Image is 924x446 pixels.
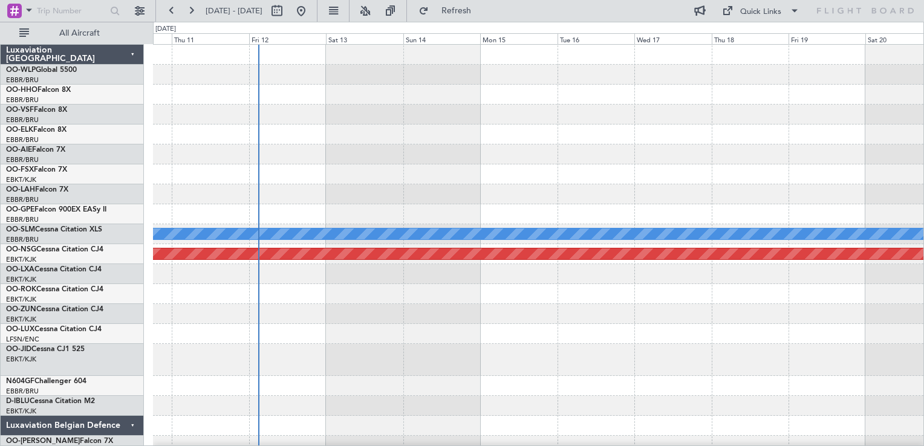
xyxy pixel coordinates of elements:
[6,146,65,154] a: OO-AIEFalcon 7X
[6,246,103,253] a: OO-NSGCessna Citation CJ4
[6,235,39,244] a: EBBR/BRU
[6,76,39,85] a: EBBR/BRU
[712,33,789,44] div: Thu 18
[6,346,85,353] a: OO-JIDCessna CJ1 525
[6,175,36,184] a: EBKT/KJK
[6,398,95,405] a: D-IBLUCessna Citation M2
[6,378,34,385] span: N604GF
[6,266,102,273] a: OO-LXACessna Citation CJ4
[6,286,103,293] a: OO-ROKCessna Citation CJ4
[6,315,36,324] a: EBKT/KJK
[13,24,131,43] button: All Aircraft
[6,306,36,313] span: OO-ZUN
[558,33,634,44] div: Tue 16
[6,126,33,134] span: OO-ELK
[6,326,102,333] a: OO-LUXCessna Citation CJ4
[740,6,781,18] div: Quick Links
[6,95,39,105] a: EBBR/BRU
[6,186,35,193] span: OO-LAH
[403,33,480,44] div: Sun 14
[6,306,103,313] a: OO-ZUNCessna Citation CJ4
[6,387,39,396] a: EBBR/BRU
[431,7,482,15] span: Refresh
[6,326,34,333] span: OO-LUX
[6,286,36,293] span: OO-ROK
[6,106,67,114] a: OO-VSFFalcon 8X
[6,246,36,253] span: OO-NSG
[6,226,102,233] a: OO-SLMCessna Citation XLS
[31,29,128,37] span: All Aircraft
[6,66,36,74] span: OO-WLP
[6,398,30,405] span: D-IBLU
[206,5,262,16] span: [DATE] - [DATE]
[6,86,37,94] span: OO-HHO
[6,407,36,416] a: EBKT/KJK
[6,266,34,273] span: OO-LXA
[413,1,486,21] button: Refresh
[6,215,39,224] a: EBBR/BRU
[6,438,113,445] a: OO-[PERSON_NAME]Falcon 7X
[6,226,35,233] span: OO-SLM
[6,255,36,264] a: EBKT/KJK
[6,115,39,124] a: EBBR/BRU
[6,106,34,114] span: OO-VSF
[634,33,711,44] div: Wed 17
[6,146,32,154] span: OO-AIE
[6,438,80,445] span: OO-[PERSON_NAME]
[249,33,326,44] div: Fri 12
[6,166,34,173] span: OO-FSX
[6,275,36,284] a: EBKT/KJK
[6,335,39,344] a: LFSN/ENC
[6,126,67,134] a: OO-ELKFalcon 8X
[37,2,106,20] input: Trip Number
[789,33,865,44] div: Fri 19
[6,86,71,94] a: OO-HHOFalcon 8X
[6,186,68,193] a: OO-LAHFalcon 7X
[6,195,39,204] a: EBBR/BRU
[6,295,36,304] a: EBKT/KJK
[172,33,249,44] div: Thu 11
[6,378,86,385] a: N604GFChallenger 604
[155,24,176,34] div: [DATE]
[6,66,77,74] a: OO-WLPGlobal 5500
[6,166,67,173] a: OO-FSXFalcon 7X
[6,206,106,213] a: OO-GPEFalcon 900EX EASy II
[6,206,34,213] span: OO-GPE
[6,135,39,144] a: EBBR/BRU
[6,346,31,353] span: OO-JID
[480,33,557,44] div: Mon 15
[326,33,403,44] div: Sat 13
[6,155,39,164] a: EBBR/BRU
[716,1,805,21] button: Quick Links
[6,355,36,364] a: EBKT/KJK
